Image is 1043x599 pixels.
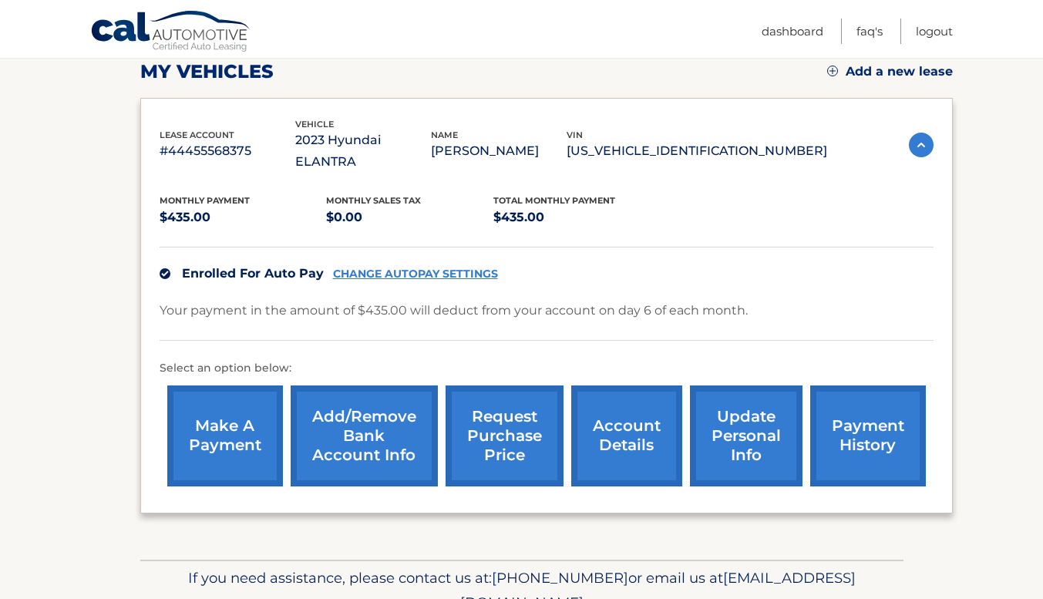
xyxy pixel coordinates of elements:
a: Add a new lease [827,64,953,79]
a: request purchase price [446,385,564,486]
p: $435.00 [160,207,327,228]
a: CHANGE AUTOPAY SETTINGS [333,268,498,281]
span: Total Monthly Payment [493,195,615,206]
span: Monthly Payment [160,195,250,206]
p: 2023 Hyundai ELANTRA [295,130,431,173]
img: check.svg [160,268,170,279]
p: [PERSON_NAME] [431,140,567,162]
span: vin [567,130,583,140]
p: Select an option below: [160,359,934,378]
span: Enrolled For Auto Pay [182,266,324,281]
span: Monthly sales Tax [326,195,421,206]
a: make a payment [167,385,283,486]
span: lease account [160,130,234,140]
a: Cal Automotive [90,10,252,55]
img: add.svg [827,66,838,76]
span: vehicle [295,119,334,130]
a: account details [571,385,682,486]
span: [PHONE_NUMBER] [492,569,628,587]
a: Logout [916,19,953,44]
span: name [431,130,458,140]
p: $0.00 [326,207,493,228]
a: Add/Remove bank account info [291,385,438,486]
a: payment history [810,385,926,486]
p: [US_VEHICLE_IDENTIFICATION_NUMBER] [567,140,827,162]
p: Your payment in the amount of $435.00 will deduct from your account on day 6 of each month. [160,300,748,321]
a: update personal info [690,385,802,486]
p: $435.00 [493,207,661,228]
a: FAQ's [856,19,883,44]
p: #44455568375 [160,140,295,162]
a: Dashboard [762,19,823,44]
img: accordion-active.svg [909,133,934,157]
h2: my vehicles [140,60,274,83]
